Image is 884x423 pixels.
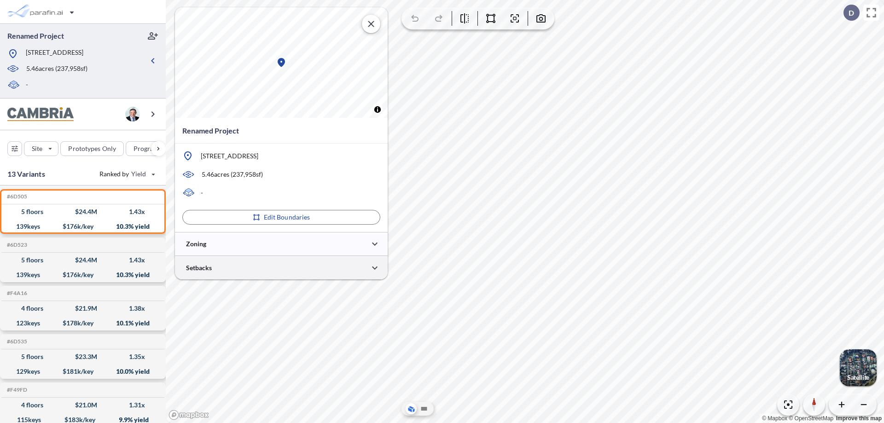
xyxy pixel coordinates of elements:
[5,387,27,393] h5: Click to copy the code
[840,349,877,386] button: Switcher ImageSatellite
[68,144,116,153] p: Prototypes Only
[202,170,263,179] p: 5.46 acres ( 237,958 sf)
[186,239,206,249] p: Zoning
[24,141,58,156] button: Site
[182,210,380,225] button: Edit Boundaries
[182,125,239,136] p: Renamed Project
[840,349,877,386] img: Switcher Image
[125,107,140,122] img: user logo
[201,151,258,161] p: [STREET_ADDRESS]
[762,415,787,422] a: Mapbox
[5,338,27,345] h5: Click to copy the code
[26,80,28,91] p: -
[5,193,27,200] h5: Click to copy the code
[836,415,882,422] a: Improve this map
[849,9,854,17] p: D
[134,144,159,153] p: Program
[5,242,27,248] h5: Click to copy the code
[7,168,45,180] p: 13 Variants
[375,104,380,115] span: Toggle attribution
[7,31,64,41] p: Renamed Project
[175,7,388,118] canvas: Map
[32,144,42,153] p: Site
[372,104,383,115] button: Toggle attribution
[276,57,287,68] div: Map marker
[26,48,83,59] p: [STREET_ADDRESS]
[126,141,175,156] button: Program
[92,167,161,181] button: Ranked by Yield
[60,141,124,156] button: Prototypes Only
[789,415,833,422] a: OpenStreetMap
[201,188,203,197] p: -
[406,403,417,414] button: Aerial View
[7,107,74,122] img: BrandImage
[419,403,430,414] button: Site Plan
[131,169,146,179] span: Yield
[5,290,27,296] h5: Click to copy the code
[847,374,869,381] p: Satellite
[26,64,87,74] p: 5.46 acres ( 237,958 sf)
[264,213,310,222] p: Edit Boundaries
[169,410,209,420] a: Mapbox homepage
